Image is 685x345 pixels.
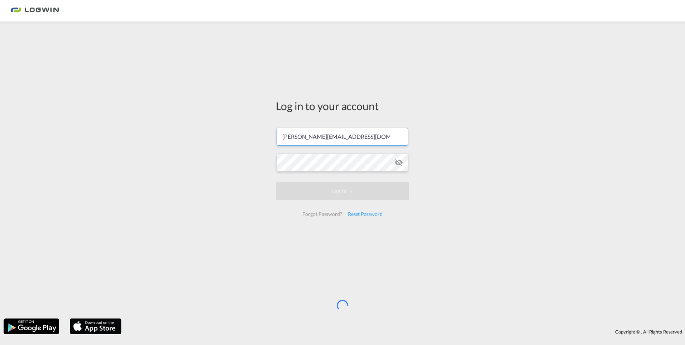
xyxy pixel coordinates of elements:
[3,318,60,335] img: google.png
[277,128,408,146] input: Enter email/phone number
[276,182,409,200] button: LOGIN
[345,208,385,221] div: Reset Password
[276,98,409,113] div: Log in to your account
[11,3,59,19] img: bc73a0e0d8c111efacd525e4c8ad7d32.png
[69,318,122,335] img: apple.png
[300,208,345,221] div: Forgot Password?
[394,158,403,167] md-icon: icon-eye-off
[125,326,685,338] div: Copyright © . All Rights Reserved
